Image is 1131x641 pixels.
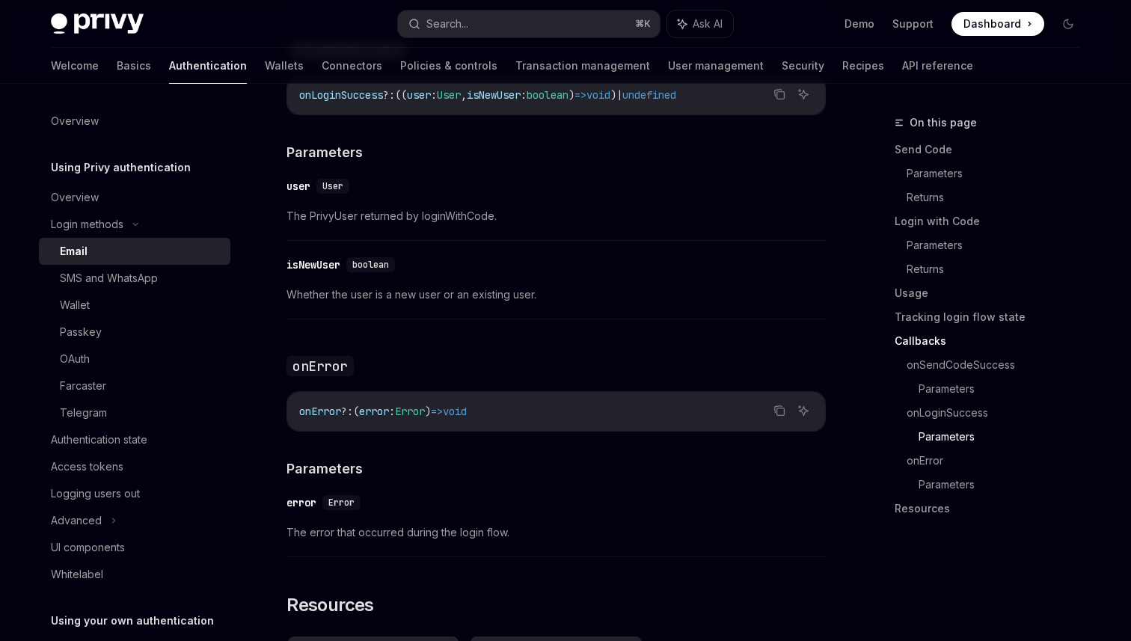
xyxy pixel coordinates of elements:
[586,88,610,102] span: void
[60,323,102,341] div: Passkey
[286,142,363,162] span: Parameters
[919,377,1092,401] a: Parameters
[782,48,824,84] a: Security
[39,372,230,399] a: Farcaster
[467,88,521,102] span: isNewUser
[907,233,1092,257] a: Parameters
[902,48,973,84] a: API reference
[286,524,826,542] span: The error that occurred during the login flow.
[39,319,230,346] a: Passkey
[39,292,230,319] a: Wallet
[521,88,527,102] span: :
[907,449,1092,473] a: onError
[395,405,425,418] span: Error
[895,305,1092,329] a: Tracking login flow state
[39,480,230,507] a: Logging users out
[395,88,407,102] span: ((
[39,346,230,372] a: OAuth
[951,12,1044,36] a: Dashboard
[51,159,191,177] h5: Using Privy authentication
[51,112,99,130] div: Overview
[895,138,1092,162] a: Send Code
[322,48,382,84] a: Connectors
[574,88,586,102] span: =>
[353,405,359,418] span: (
[51,612,214,630] h5: Using your own authentication
[616,88,622,102] span: |
[568,88,574,102] span: )
[842,48,884,84] a: Recipes
[425,405,431,418] span: )
[39,534,230,561] a: UI components
[527,88,568,102] span: boolean
[907,353,1092,377] a: onSendCodeSuccess
[610,88,616,102] span: )
[431,88,437,102] span: :
[51,539,125,556] div: UI components
[895,281,1092,305] a: Usage
[635,18,651,30] span: ⌘ K
[60,404,107,422] div: Telegram
[910,114,977,132] span: On this page
[400,48,497,84] a: Policies & controls
[770,85,789,104] button: Copy the contents from the code block
[359,405,389,418] span: error
[286,593,374,617] span: Resources
[39,426,230,453] a: Authentication state
[286,179,310,194] div: user
[919,473,1092,497] a: Parameters
[299,88,383,102] span: onLoginSuccess
[51,13,144,34] img: dark logo
[39,238,230,265] a: Email
[60,242,88,260] div: Email
[117,48,151,84] a: Basics
[60,296,90,314] div: Wallet
[328,497,355,509] span: Error
[286,356,354,376] code: onError
[794,85,813,104] button: Ask AI
[60,377,106,395] div: Farcaster
[286,495,316,510] div: error
[895,497,1092,521] a: Resources
[51,512,102,530] div: Advanced
[352,259,389,271] span: boolean
[963,16,1021,31] span: Dashboard
[51,188,99,206] div: Overview
[668,48,764,84] a: User management
[341,405,353,418] span: ?:
[426,15,468,33] div: Search...
[892,16,934,31] a: Support
[39,184,230,211] a: Overview
[667,10,733,37] button: Ask AI
[286,458,363,479] span: Parameters
[895,329,1092,353] a: Callbacks
[39,265,230,292] a: SMS and WhatsApp
[51,565,103,583] div: Whitelabel
[39,453,230,480] a: Access tokens
[907,401,1092,425] a: onLoginSuccess
[437,88,461,102] span: User
[770,401,789,420] button: Copy the contents from the code block
[515,48,650,84] a: Transaction management
[443,405,467,418] span: void
[461,88,467,102] span: ,
[286,286,826,304] span: Whether the user is a new user or an existing user.
[51,458,123,476] div: Access tokens
[39,561,230,588] a: Whitelabel
[895,209,1092,233] a: Login with Code
[286,207,826,225] span: The PrivyUser returned by loginWithCode.
[322,180,343,192] span: User
[299,405,341,418] span: onError
[51,215,123,233] div: Login methods
[383,88,395,102] span: ?:
[39,108,230,135] a: Overview
[265,48,304,84] a: Wallets
[51,431,147,449] div: Authentication state
[407,88,431,102] span: user
[51,48,99,84] a: Welcome
[389,405,395,418] span: :
[845,16,874,31] a: Demo
[919,425,1092,449] a: Parameters
[907,162,1092,185] a: Parameters
[431,405,443,418] span: =>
